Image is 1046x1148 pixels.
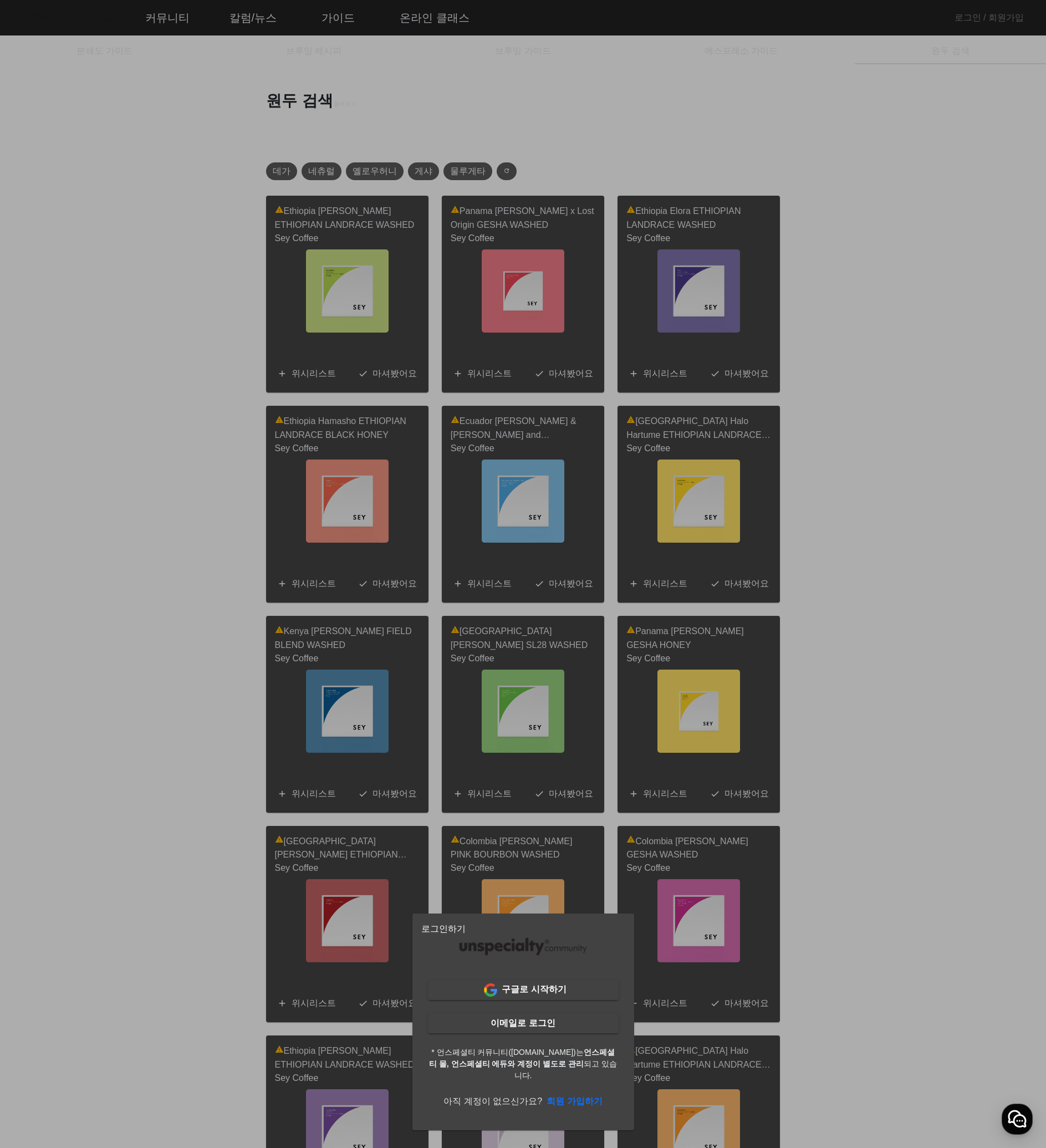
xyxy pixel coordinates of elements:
[428,980,619,1000] a: 구글로 시작하기
[73,351,143,379] a: 대화
[35,368,42,377] span: 홈
[101,369,115,377] span: 대화
[547,1096,602,1106] b: 회원 가입하기
[421,1047,625,1081] span: * 언스페셜티 커뮤니티([DOMAIN_NAME])는 되고 있습니다.
[143,351,213,379] a: 설정
[171,368,185,377] span: 설정
[443,1096,542,1106] span: 아직 계정이 없으신가요?
[443,1096,602,1106] a: 아직 계정이 없으신가요?회원 가입하기
[491,1018,555,1028] b: 이메일로 로그인
[3,351,73,379] a: 홈
[502,984,566,994] b: 구글로 시작하기
[421,922,466,936] mat-card-title: 로그인하기
[428,1013,619,1033] a: 이메일로 로그인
